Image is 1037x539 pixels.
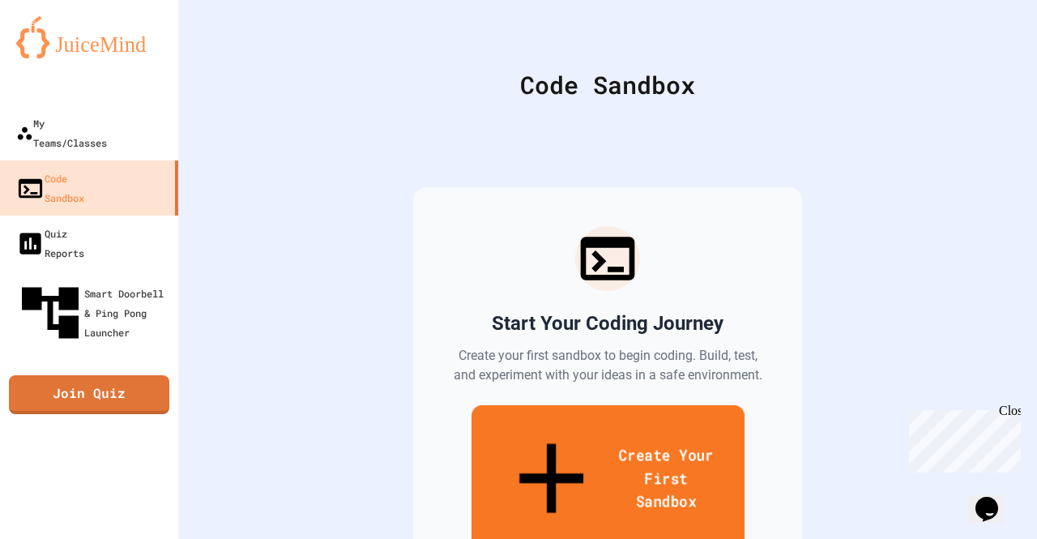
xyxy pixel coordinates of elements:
img: logo-orange.svg [16,16,162,58]
div: Chat with us now!Close [6,6,112,103]
a: Join Quiz [9,375,169,414]
div: Code Sandbox [219,66,996,103]
iframe: chat widget [903,404,1021,473]
iframe: chat widget [969,474,1021,523]
div: Code Sandbox [16,169,84,207]
p: Create your first sandbox to begin coding. Build, test, and experiment with your ideas in a safe ... [452,346,763,385]
div: Quiz Reports [16,224,84,263]
div: My Teams/Classes [16,113,107,152]
div: Smart Doorbell & Ping Pong Launcher [16,279,172,347]
h2: Start Your Coding Journey [492,310,723,336]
